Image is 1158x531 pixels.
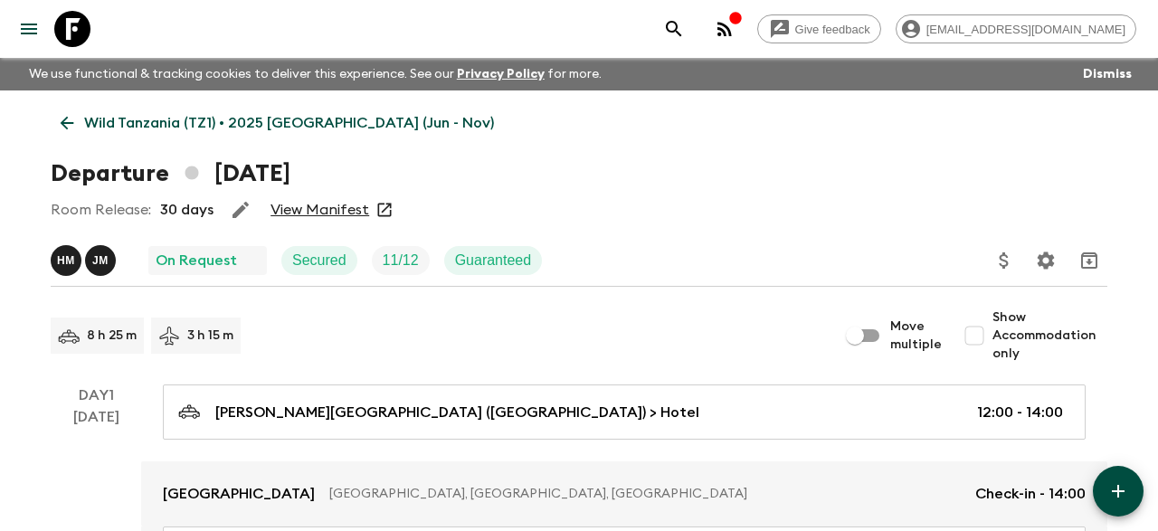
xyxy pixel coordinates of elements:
[51,384,141,406] p: Day 1
[896,14,1136,43] div: [EMAIL_ADDRESS][DOMAIN_NAME]
[1028,242,1064,279] button: Settings
[977,402,1063,423] p: 12:00 - 14:00
[455,250,532,271] p: Guaranteed
[156,250,237,271] p: On Request
[383,250,419,271] p: 11 / 12
[992,308,1107,363] span: Show Accommodation only
[163,384,1086,440] a: [PERSON_NAME][GEOGRAPHIC_DATA] ([GEOGRAPHIC_DATA]) > Hotel12:00 - 14:00
[785,23,880,36] span: Give feedback
[163,483,315,505] p: [GEOGRAPHIC_DATA]
[57,253,75,268] p: H M
[51,199,151,221] p: Room Release:
[292,250,346,271] p: Secured
[281,246,357,275] div: Secured
[975,483,1086,505] p: Check-in - 14:00
[757,14,881,43] a: Give feedback
[329,485,961,503] p: [GEOGRAPHIC_DATA], [GEOGRAPHIC_DATA], [GEOGRAPHIC_DATA]
[215,402,699,423] p: [PERSON_NAME][GEOGRAPHIC_DATA] ([GEOGRAPHIC_DATA]) > Hotel
[271,201,369,219] a: View Manifest
[656,11,692,47] button: search adventures
[87,327,137,345] p: 8 h 25 m
[51,251,119,265] span: Halfani Mbasha, Joachim Mukungu
[187,327,233,345] p: 3 h 15 m
[51,156,290,192] h1: Departure [DATE]
[160,199,214,221] p: 30 days
[22,58,609,90] p: We use functional & tracking cookies to deliver this experience. See our for more.
[457,68,545,81] a: Privacy Policy
[51,105,504,141] a: Wild Tanzania (TZ1) • 2025 [GEOGRAPHIC_DATA] (Jun - Nov)
[11,11,47,47] button: menu
[916,23,1135,36] span: [EMAIL_ADDRESS][DOMAIN_NAME]
[1071,242,1107,279] button: Archive (Completed, Cancelled or Unsynced Departures only)
[141,461,1107,526] a: [GEOGRAPHIC_DATA][GEOGRAPHIC_DATA], [GEOGRAPHIC_DATA], [GEOGRAPHIC_DATA]Check-in - 14:00
[92,253,109,268] p: J M
[986,242,1022,279] button: Update Price, Early Bird Discount and Costs
[890,318,942,354] span: Move multiple
[84,112,494,134] p: Wild Tanzania (TZ1) • 2025 [GEOGRAPHIC_DATA] (Jun - Nov)
[1078,62,1136,87] button: Dismiss
[372,246,430,275] div: Trip Fill
[51,245,119,276] button: HMJM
